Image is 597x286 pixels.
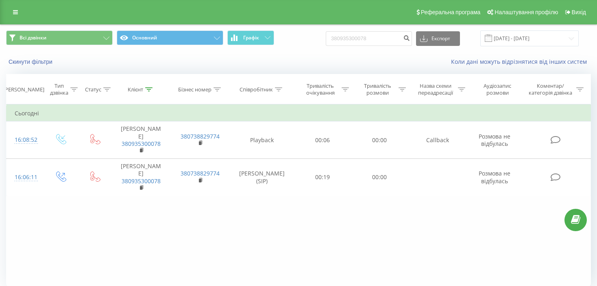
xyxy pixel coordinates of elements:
a: 380738829774 [181,132,220,140]
div: Статус [85,86,101,93]
span: Налаштування профілю [495,9,558,15]
td: 00:06 [294,121,351,159]
td: [PERSON_NAME] [111,121,171,159]
td: Playback [230,121,294,159]
div: Коментар/категорія дзвінка [527,82,574,96]
button: Графік [227,30,274,45]
span: Всі дзвінки [20,35,46,41]
td: 00:00 [351,159,408,196]
span: Розмова не відбулась [479,132,510,147]
button: Скинути фільтри [6,58,57,65]
td: Callback [408,121,467,159]
td: [PERSON_NAME] [111,159,171,196]
div: 16:08:52 [15,132,35,148]
a: 380935300078 [122,177,161,185]
span: Реферальна програма [421,9,481,15]
div: Аудіозапис розмови [475,82,520,96]
div: [PERSON_NAME] [3,86,44,93]
td: Сьогодні [7,105,591,121]
div: Тривалість розмови [358,82,397,96]
td: 00:19 [294,159,351,196]
td: 00:00 [351,121,408,159]
span: Розмова не відбулась [479,169,510,184]
span: Графік [243,35,259,41]
div: Тривалість очікування [301,82,340,96]
a: Коли дані можуть відрізнятися вiд інших систем [451,58,591,65]
input: Пошук за номером [326,31,412,46]
div: Тип дзвінка [50,82,68,96]
div: Клієнт [128,86,143,93]
button: Всі дзвінки [6,30,113,45]
div: Назва схеми переадресації [415,82,456,96]
td: [PERSON_NAME] (SIP) [230,159,294,196]
span: Вихід [572,9,586,15]
div: Бізнес номер [178,86,211,93]
div: Співробітник [240,86,273,93]
a: 380738829774 [181,169,220,177]
button: Експорт [416,31,460,46]
a: 380935300078 [122,140,161,147]
div: 16:06:11 [15,169,35,185]
button: Основний [117,30,223,45]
